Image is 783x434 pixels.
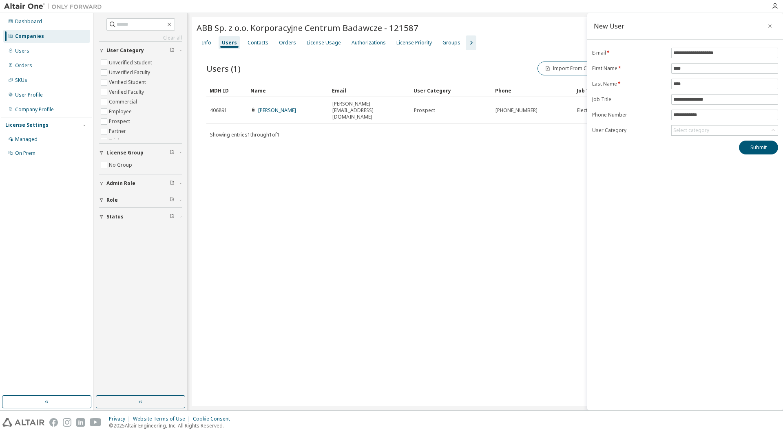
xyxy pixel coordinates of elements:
label: Last Name [592,81,666,87]
label: E-mail [592,50,666,56]
span: Clear filter [170,150,175,156]
button: Import From CSV [537,62,599,75]
button: Role [99,191,182,209]
span: 406891 [210,107,227,114]
a: [PERSON_NAME] [258,107,296,114]
span: Clear filter [170,197,175,203]
div: MDH ID [210,84,244,97]
button: Admin Role [99,174,182,192]
button: User Category [99,42,182,59]
span: Role [106,197,118,203]
button: License Group [99,144,182,162]
span: [PHONE_NUMBER] [495,107,537,114]
label: Partner [109,126,128,136]
span: User Category [106,47,144,54]
div: Authorizations [352,40,386,46]
span: [PERSON_NAME][EMAIL_ADDRESS][DOMAIN_NAME] [332,101,407,120]
label: Employee [109,107,133,117]
div: Phone [495,84,570,97]
div: Contacts [248,40,268,46]
div: License Settings [5,122,49,128]
label: Phone Number [592,112,666,118]
label: Verified Student [109,77,148,87]
label: No Group [109,160,134,170]
span: Clear filter [170,214,175,220]
div: License Priority [396,40,432,46]
img: Altair One [4,2,106,11]
img: altair_logo.svg [2,418,44,427]
span: Users (1) [206,63,241,74]
div: Companies [15,33,44,40]
label: User Category [592,127,666,134]
img: linkedin.svg [76,418,85,427]
a: Clear all [99,35,182,41]
div: Orders [279,40,296,46]
img: facebook.svg [49,418,58,427]
div: Name [250,84,325,97]
span: Prospect [414,107,435,114]
div: Dashboard [15,18,42,25]
div: Email [332,84,407,97]
span: Status [106,214,124,220]
label: Verified Faculty [109,87,146,97]
span: Clear filter [170,47,175,54]
label: Job Title [592,96,666,103]
div: License Usage [307,40,341,46]
label: Trial [109,136,121,146]
span: ABB Sp. z o.o. Korporacyjne Centrum Badawcze - 121587 [197,22,418,33]
div: SKUs [15,77,27,84]
label: Unverified Student [109,58,154,68]
div: Info [202,40,211,46]
span: Showing entries 1 through 1 of 1 [210,131,280,138]
div: New User [594,23,624,29]
span: Admin Role [106,180,135,187]
button: Submit [739,141,778,154]
button: Status [99,208,182,226]
img: youtube.svg [90,418,102,427]
label: First Name [592,65,666,72]
img: instagram.svg [63,418,71,427]
label: Prospect [109,117,132,126]
div: Company Profile [15,106,54,113]
span: Electronic System Design [577,107,636,114]
label: Commercial [109,97,139,107]
span: Clear filter [170,180,175,187]
span: License Group [106,150,144,156]
div: Website Terms of Use [133,416,193,422]
p: © 2025 Altair Engineering, Inc. All Rights Reserved. [109,422,235,429]
label: Unverified Faculty [109,68,152,77]
div: User Category [414,84,489,97]
div: Orders [15,62,32,69]
div: Users [15,48,29,54]
div: Cookie Consent [193,416,235,422]
div: Groups [442,40,460,46]
div: Select category [672,126,778,135]
div: User Profile [15,92,43,98]
div: Job Title [577,84,652,97]
div: Users [222,40,237,46]
div: Privacy [109,416,133,422]
div: Managed [15,136,38,143]
div: On Prem [15,150,35,156]
div: Select category [673,127,709,134]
